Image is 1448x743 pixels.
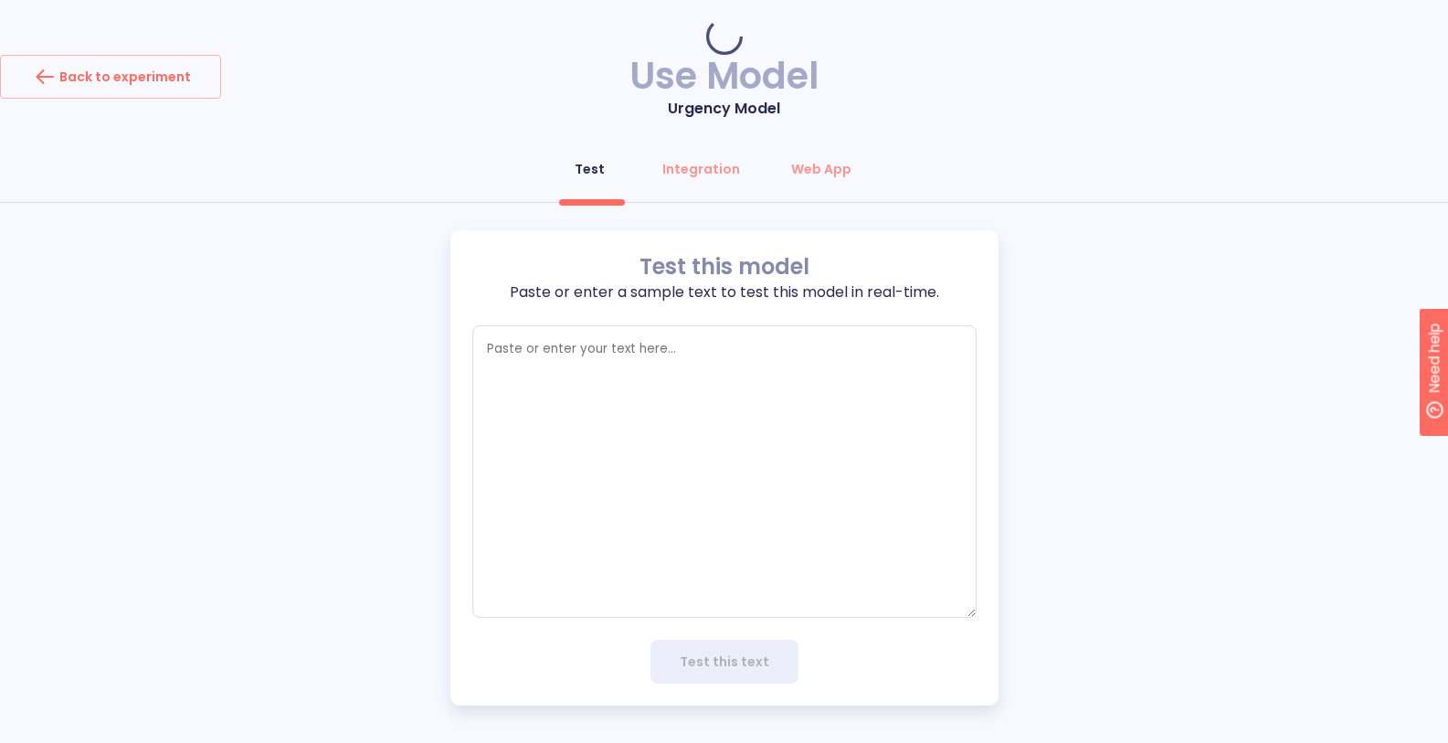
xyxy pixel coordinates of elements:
p: Test this model [472,252,977,281]
span: Need help [43,5,112,27]
div: Back to experiment [30,62,191,91]
div: Web App [791,160,851,178]
div: Test [575,160,605,178]
textarea: empty textarea [472,325,977,618]
p: Paste or enter a sample text to test this model in real-time. [472,281,977,303]
div: Integration [662,160,740,178]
